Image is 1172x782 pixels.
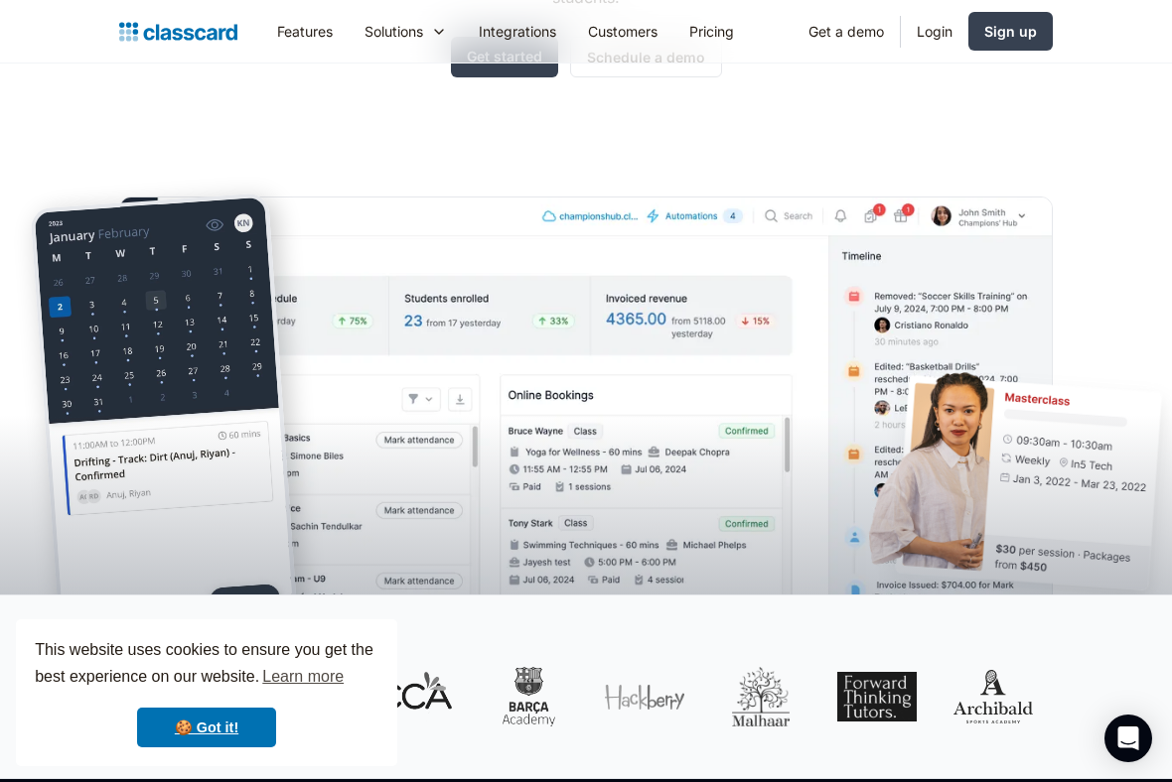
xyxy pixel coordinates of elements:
[572,9,673,54] a: Customers
[984,21,1037,42] div: Sign up
[259,662,347,692] a: learn more about cookies
[137,708,276,747] a: dismiss cookie message
[901,9,968,54] a: Login
[1104,715,1152,762] div: Open Intercom Messenger
[463,9,572,54] a: Integrations
[365,21,423,42] div: Solutions
[261,9,349,54] a: Features
[35,638,378,692] span: This website uses cookies to ensure you get the best experience on our website.
[119,18,237,46] a: Logo
[968,12,1053,51] a: Sign up
[673,9,750,54] a: Pricing
[793,9,900,54] a: Get a demo
[349,9,463,54] div: Solutions
[16,619,397,766] div: cookieconsent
